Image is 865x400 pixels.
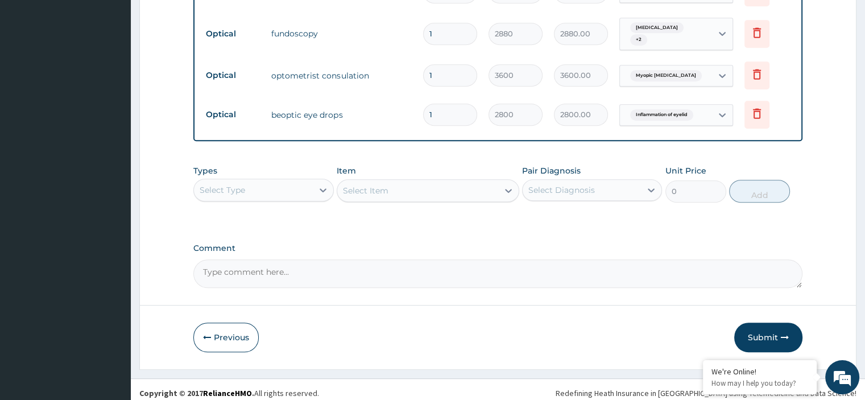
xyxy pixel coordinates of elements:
p: How may I help you today? [711,378,808,388]
label: Item [337,165,356,176]
div: Redefining Heath Insurance in [GEOGRAPHIC_DATA] using Telemedicine and Data Science! [556,387,856,399]
button: Add [729,180,790,203]
div: Select Diagnosis [528,184,595,196]
a: RelianceHMO [203,388,252,398]
div: Minimize live chat window [187,6,214,33]
strong: Copyright © 2017 . [139,388,254,398]
td: Optical [200,104,266,125]
label: Comment [193,244,802,253]
img: d_794563401_company_1708531726252_794563401 [21,57,46,85]
td: fundoscopy [266,22,417,45]
label: Types [193,166,217,176]
div: Select Type [200,184,245,196]
td: beoptic eye drops [266,104,417,126]
button: Previous [193,323,259,352]
td: Optical [200,65,266,86]
div: We're Online! [711,366,808,377]
span: Inflammation of eyelid [630,109,693,121]
button: Submit [734,323,802,352]
textarea: Type your message and hit 'Enter' [6,274,217,314]
span: Myopic [MEDICAL_DATA] [630,70,702,81]
span: We're online! [66,125,157,240]
td: optometrist consulation [266,64,417,87]
span: + 2 [630,34,647,46]
div: Chat with us now [59,64,191,79]
td: Optical [200,23,266,44]
span: [MEDICAL_DATA] [630,22,684,34]
label: Unit Price [665,165,706,176]
label: Pair Diagnosis [522,165,581,176]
